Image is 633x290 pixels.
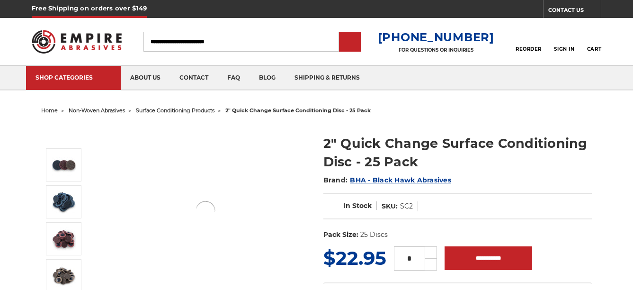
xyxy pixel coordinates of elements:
span: In Stock [343,201,372,210]
a: [PHONE_NUMBER] [378,30,494,44]
img: Empire Abrasives [32,24,122,59]
a: Reorder [516,31,542,52]
input: Submit [340,33,359,52]
a: blog [250,66,285,90]
a: surface conditioning products [136,107,214,114]
a: about us [121,66,170,90]
div: SHOP CATEGORIES [36,74,111,81]
a: faq [218,66,250,90]
img: Black Hawk Abrasives 2 inch quick change disc for surface preparation on metals [52,153,76,177]
dt: SKU: [382,201,398,211]
img: Black Hawk Abrasives' tan surface conditioning disc, 2-inch quick change, 60-80 grit coarse texture. [52,264,76,288]
a: shipping & returns [285,66,369,90]
span: 2" quick change surface conditioning disc - 25 pack [225,107,371,114]
dd: SC2 [400,201,413,211]
p: FOR QUESTIONS OR INQUIRIES [378,47,494,53]
h1: 2" Quick Change Surface Conditioning Disc - 25 Pack [323,134,592,171]
dd: 25 Discs [360,230,388,240]
span: Reorder [516,46,542,52]
span: Cart [587,46,601,52]
a: Cart [587,31,601,52]
a: non-woven abrasives [69,107,125,114]
img: Black Hawk Abrasives 2 inch quick change disc for surface preparation on metals [194,199,217,223]
a: contact [170,66,218,90]
button: Previous [53,128,76,148]
span: Sign In [554,46,574,52]
span: Brand: [323,176,348,184]
a: CONTACT US [548,5,601,18]
span: $22.95 [323,246,386,270]
dt: Pack Size: [323,230,358,240]
a: home [41,107,58,114]
a: BHA - Black Hawk Abrasives [350,176,451,184]
img: Black Hawk Abrasives' blue surface conditioning disc, 2-inch quick change, 280-360 grit fine texture [52,190,76,214]
img: Black Hawk Abrasives' red surface conditioning disc, 2-inch quick change, 100-150 grit medium tex... [52,227,76,251]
